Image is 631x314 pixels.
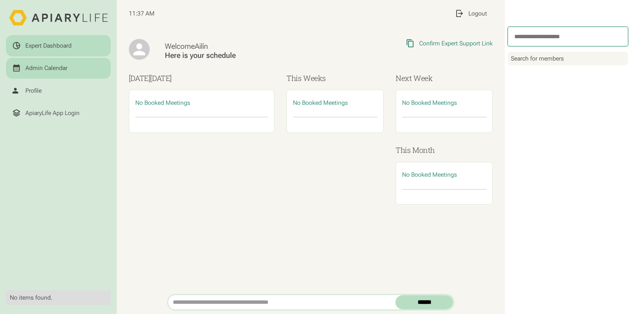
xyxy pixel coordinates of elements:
[25,64,67,72] div: Admin Calendar
[6,35,111,56] a: Expert Dashboard
[402,171,457,178] span: No Booked Meetings
[293,99,348,106] span: No Booked Meetings
[6,58,111,79] a: Admin Calendar
[287,73,384,84] h3: This Weeks
[396,145,493,156] h3: This Month
[165,51,327,61] div: Here is your schedule
[468,10,487,17] div: Logout
[6,80,111,101] a: Profile
[129,10,155,17] span: 11:37 AM
[402,99,457,106] span: No Booked Meetings
[396,73,493,84] h3: Next Week
[195,42,208,51] span: Ailín
[508,52,628,65] div: Search for members
[449,3,493,24] a: Logout
[25,87,42,95] div: Profile
[129,73,275,84] h3: [DATE]
[419,40,493,47] div: Confirm Expert Support Link
[25,42,72,50] div: Expert Dashboard
[10,294,107,302] div: No items found.
[135,99,190,106] span: No Booked Meetings
[165,42,327,51] div: Welcome
[6,103,111,123] a: ApiaryLife App Login
[150,73,172,83] span: [DATE]
[25,109,80,117] div: ApiaryLife App Login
